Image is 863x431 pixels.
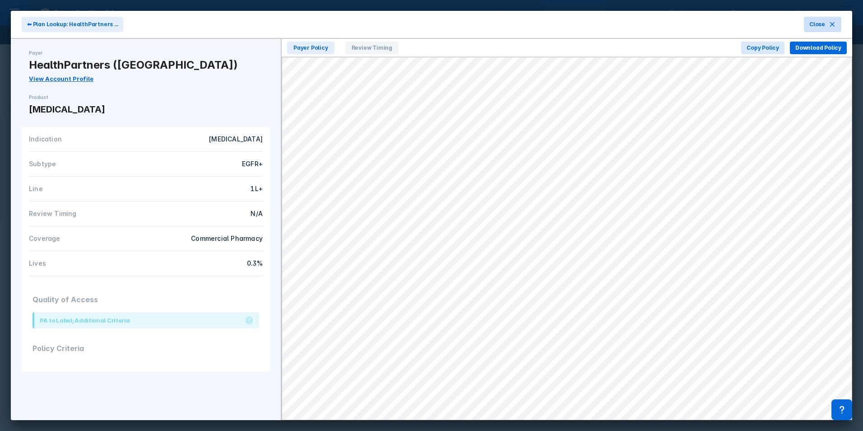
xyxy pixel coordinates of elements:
[741,42,784,54] button: Copy Policy
[151,234,263,244] div: Commercial Pharmacy
[747,44,779,52] span: Copy Policy
[29,258,146,268] div: Lives
[790,42,847,54] button: Download Policy
[29,75,93,82] a: View Account Profile
[29,58,263,72] div: HealthPartners ([GEOGRAPHIC_DATA])
[795,44,841,52] span: Download Policy
[287,42,334,54] span: Payer Policy
[29,103,263,116] div: [MEDICAL_DATA]
[29,184,146,194] div: Line
[32,336,259,361] div: Policy Criteria
[151,258,263,268] div: 0.3%
[151,184,263,194] div: 1L+
[151,159,263,169] div: EGFR+
[151,209,263,219] div: N/A
[790,42,847,52] a: Download Policy
[29,159,146,169] div: Subtype
[29,134,146,144] div: Indication
[32,287,259,312] div: Quality of Access
[22,17,123,32] button: ⬅ Plan Lookup: HealthPartners ...
[29,50,263,56] div: Payer
[29,94,263,101] div: Product
[804,17,841,32] button: Close
[29,234,146,244] div: Coverage
[809,20,825,28] span: Close
[151,134,263,144] div: [MEDICAL_DATA]
[29,209,146,219] div: Review Timing
[27,20,118,28] span: ⬅ Plan Lookup: HealthPartners ...
[831,399,852,420] div: Contact Support
[40,316,130,325] div: PA to Label; Additional Criteria
[345,42,399,54] span: Review Timing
